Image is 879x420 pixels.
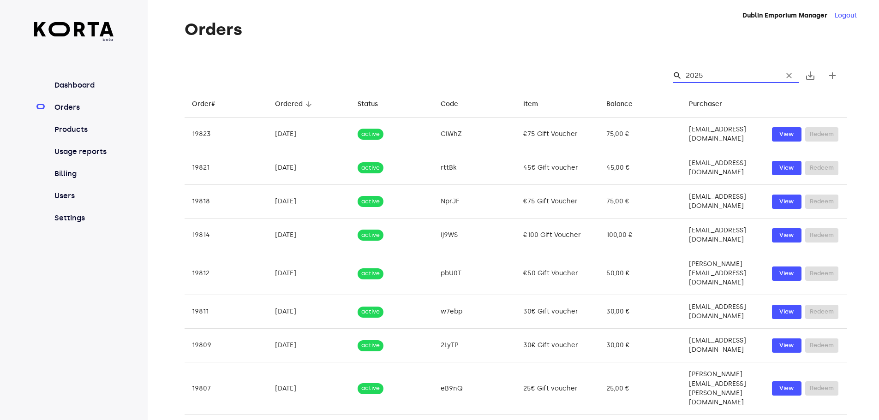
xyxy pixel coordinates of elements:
td: [DATE] [268,185,351,219]
span: Purchaser [689,99,734,110]
a: Billing [53,168,114,179]
span: Ordered [275,99,315,110]
button: View [772,228,801,243]
a: Products [53,124,114,135]
strong: Dublin Emporium Manager [742,12,827,19]
a: Dashboard [53,80,114,91]
td: 19807 [185,362,268,414]
td: [PERSON_NAME][EMAIL_ADDRESS][DOMAIN_NAME] [682,252,765,295]
td: 19812 [185,252,268,295]
span: Status [358,99,390,110]
td: [EMAIL_ADDRESS][DOMAIN_NAME] [682,219,765,252]
span: View [777,307,797,317]
span: arrow_downward [305,100,313,108]
td: €50 Gift Voucher [516,252,599,295]
span: Code [441,99,470,110]
span: View [777,340,797,351]
button: Clear Search [779,65,799,86]
td: NprJF [433,185,516,219]
td: 30€ Gift voucher [516,329,599,362]
button: View [772,338,801,353]
td: [EMAIL_ADDRESS][DOMAIN_NAME] [682,185,765,219]
span: active [358,130,383,139]
td: rttBk [433,151,516,185]
td: [EMAIL_ADDRESS][DOMAIN_NAME] [682,295,765,329]
a: Settings [53,213,114,224]
td: 100,00 € [599,219,682,252]
span: active [358,341,383,350]
td: [DATE] [268,252,351,295]
td: 19809 [185,329,268,362]
td: 30€ Gift voucher [516,295,599,329]
td: 50,00 € [599,252,682,295]
div: Ordered [275,99,303,110]
span: active [358,269,383,278]
td: €75 Gift Voucher [516,118,599,151]
td: 75,00 € [599,185,682,219]
span: Balance [606,99,645,110]
span: add [827,70,838,81]
span: Item [523,99,550,110]
span: search [673,71,682,80]
td: [EMAIL_ADDRESS][DOMAIN_NAME] [682,118,765,151]
td: €75 Gift Voucher [516,185,599,219]
td: 30,00 € [599,295,682,329]
span: View [777,230,797,241]
div: Item [523,99,538,110]
a: beta [34,22,114,43]
td: €100 Gift Voucher [516,219,599,252]
span: View [777,163,797,173]
td: [DATE] [268,151,351,185]
td: [DATE] [268,362,351,414]
td: 25€ Gift voucher [516,362,599,414]
td: 19814 [185,219,268,252]
td: 19823 [185,118,268,151]
td: ClWhZ [433,118,516,151]
span: Order# [192,99,227,110]
span: active [358,197,383,206]
td: [DATE] [268,118,351,151]
td: 45,00 € [599,151,682,185]
button: View [772,195,801,209]
button: Export [799,65,821,87]
button: View [772,305,801,319]
span: save_alt [805,70,816,81]
span: beta [34,36,114,43]
td: w7ebp [433,295,516,329]
div: Code [441,99,458,110]
td: 30,00 € [599,329,682,362]
div: Purchaser [689,99,722,110]
span: clear [784,71,794,80]
td: 19811 [185,295,268,329]
span: View [777,268,797,279]
button: View [772,161,801,175]
td: eB9nQ [433,362,516,414]
td: [DATE] [268,295,351,329]
td: [DATE] [268,219,351,252]
td: [EMAIL_ADDRESS][DOMAIN_NAME] [682,151,765,185]
a: Orders [53,102,114,113]
td: 2LyTP [433,329,516,362]
span: active [358,164,383,172]
td: pbU0T [433,252,516,295]
button: Create new gift card [821,65,843,87]
span: active [358,231,383,240]
span: View [777,383,797,394]
button: View [772,266,801,281]
td: [DATE] [268,329,351,362]
button: View [772,127,801,142]
td: ij9WS [433,219,516,252]
td: 19821 [185,151,268,185]
button: View [772,381,801,396]
a: Usage reports [53,146,114,157]
td: 19818 [185,185,268,219]
div: Status [358,99,378,110]
td: 75,00 € [599,118,682,151]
